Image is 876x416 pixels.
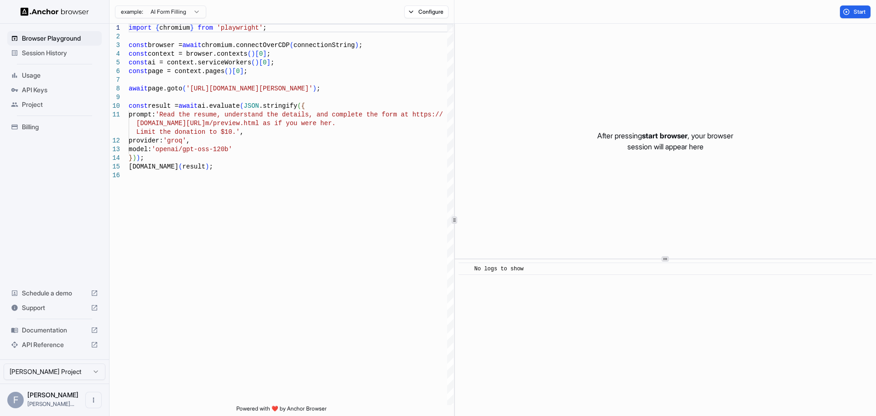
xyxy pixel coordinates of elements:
div: 6 [109,67,120,76]
div: 5 [109,58,120,67]
span: prompt: [129,111,156,118]
span: start browser [642,131,688,140]
span: Schedule a demo [22,289,87,298]
span: 'playwright' [217,24,263,32]
span: page = context.pages [148,68,224,75]
span: context = browser.contexts [148,50,247,58]
span: [DOMAIN_NAME][URL] [136,120,205,127]
span: result [182,163,205,170]
span: [ [255,50,259,58]
span: ( [240,102,244,110]
div: Schedule a demo [7,286,102,300]
div: 9 [109,93,120,102]
span: .stringify [259,102,297,110]
button: Start [840,5,871,18]
div: F [7,392,24,408]
span: ) [251,50,255,58]
span: const [129,50,148,58]
span: browser = [148,42,182,49]
span: chromium [159,24,190,32]
div: API Keys [7,83,102,97]
span: ( [247,50,251,58]
span: ( [224,68,228,75]
span: No logs to show [474,266,524,272]
span: ai.evaluate [198,102,240,110]
span: Session History [22,48,98,58]
div: 2 [109,32,120,41]
span: Start [854,8,866,16]
div: 10 [109,102,120,111]
span: Project [22,100,98,109]
span: ; [244,68,247,75]
div: 4 [109,50,120,58]
span: Documentation [22,326,87,335]
span: 0 [236,68,240,75]
div: Project [7,97,102,112]
span: { [301,102,305,110]
div: 14 [109,154,120,163]
span: } [129,154,132,162]
div: Browser Playground [7,31,102,46]
span: '[URL][DOMAIN_NAME][PERSON_NAME]' [186,85,313,92]
span: Browser Playground [22,34,98,43]
button: Configure [404,5,448,18]
span: from [198,24,213,32]
span: 'openai/gpt-oss-120b' [151,146,232,153]
span: provider: [129,137,163,144]
div: Usage [7,68,102,83]
span: ) [355,42,359,49]
span: import [129,24,151,32]
span: connectionString [293,42,355,49]
span: Powered with ❤️ by Anchor Browser [236,405,327,416]
span: , [240,128,244,136]
div: 13 [109,145,120,154]
span: ) [136,154,140,162]
p: After pressing , your browser session will appear here [597,130,733,152]
span: ) [132,154,136,162]
div: 8 [109,84,120,93]
span: const [129,68,148,75]
span: ) [228,68,232,75]
div: 15 [109,163,120,171]
span: await [178,102,198,110]
div: Billing [7,120,102,134]
span: ) [313,85,316,92]
span: ] [266,59,270,66]
span: ] [263,50,266,58]
div: 11 [109,111,120,119]
span: API Reference [22,340,87,349]
span: await [182,42,202,49]
span: ( [182,85,186,92]
span: m/preview.html as if you were her. [205,120,336,127]
span: ; [317,85,320,92]
span: 'Read the resume, understand the details, and comp [156,111,347,118]
span: [ [259,59,263,66]
span: example: [121,8,143,16]
button: Open menu [85,392,102,408]
span: ) [255,59,259,66]
span: ( [297,102,301,110]
span: page.goto [148,85,182,92]
span: result = [148,102,178,110]
span: Fábio Filho [27,391,78,399]
span: lete the form at https:// [347,111,443,118]
span: const [129,59,148,66]
span: [DOMAIN_NAME] [129,163,178,170]
span: JSON [244,102,259,110]
span: const [129,42,148,49]
span: ; [140,154,144,162]
span: Billing [22,122,98,132]
span: await [129,85,148,92]
span: Support [22,303,87,312]
span: ​ [463,264,468,274]
div: 7 [109,76,120,84]
span: ; [266,50,270,58]
div: 12 [109,137,120,145]
span: ; [209,163,213,170]
span: } [190,24,193,32]
span: , [186,137,190,144]
div: 1 [109,24,120,32]
span: Limit the donation to $10.' [136,128,240,136]
span: { [156,24,159,32]
div: Session History [7,46,102,60]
